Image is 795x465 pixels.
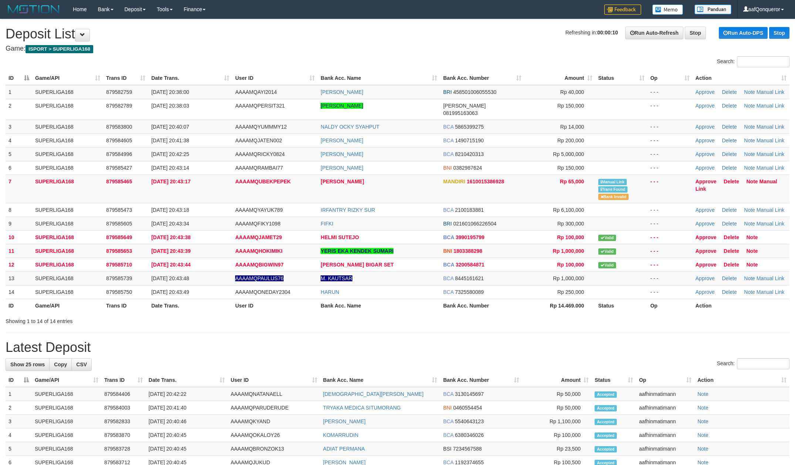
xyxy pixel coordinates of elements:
[6,299,32,312] th: ID
[696,248,717,254] a: Approve
[32,373,101,387] th: Game/API: activate to sort column ascending
[453,89,497,95] span: Copy 458501006055530 to clipboard
[318,299,440,312] th: Bank Acc. Name
[321,248,393,254] a: YERIS EKA KENDEK SUMARI
[49,358,72,371] a: Copy
[724,234,739,240] a: Delete
[636,415,694,428] td: aafhinmatimann
[744,221,755,227] a: Note
[722,165,737,171] a: Delete
[722,221,737,227] a: Delete
[647,230,693,244] td: - - -
[724,262,739,268] a: Delete
[647,85,693,99] td: - - -
[636,373,694,387] th: Op: activate to sort column ascending
[595,419,617,425] span: Accepted
[694,4,731,14] img: panduan.png
[232,299,318,312] th: User ID
[106,221,132,227] span: 879585605
[321,262,394,268] a: [PERSON_NAME] BIGAR SET
[232,71,318,85] th: User ID: activate to sort column ascending
[647,133,693,147] td: - - -
[524,299,595,312] th: Rp 14.469.000
[722,138,737,143] a: Delete
[553,248,584,254] span: Rp 1,000,000
[321,275,352,281] a: M. KAUTSAR
[321,89,363,95] a: [PERSON_NAME]
[696,275,715,281] a: Approve
[560,124,584,130] span: Rp 14,000
[101,387,146,401] td: 879584406
[647,120,693,133] td: - - -
[757,103,785,109] a: Manual Link
[696,151,715,157] a: Approve
[101,373,146,387] th: Trans ID: activate to sort column ascending
[604,4,641,15] img: Feedback.jpg
[598,179,627,185] span: Manually Linked
[696,234,717,240] a: Approve
[151,179,190,184] span: [DATE] 20:43:17
[453,221,497,227] span: Copy 021601066226504 to clipboard
[454,248,483,254] span: Copy 1803388298 to clipboard
[321,151,363,157] a: [PERSON_NAME]
[323,391,424,397] a: [DEMOGRAPHIC_DATA][PERSON_NAME]
[228,373,320,387] th: User ID: activate to sort column ascending
[32,120,103,133] td: SUPERLIGA168
[151,275,189,281] span: [DATE] 20:43:48
[321,179,364,184] a: [PERSON_NAME]
[565,30,618,35] span: Refreshing in:
[54,362,67,367] span: Copy
[6,230,32,244] td: 10
[747,262,758,268] a: Note
[6,133,32,147] td: 4
[757,124,785,130] a: Manual Link
[557,234,584,240] span: Rp 100,000
[235,262,284,268] span: AAAAMQBIGWIN97
[106,151,132,157] span: 879584996
[560,89,584,95] span: Rp 40,000
[557,289,584,295] span: Rp 250,000
[553,151,584,157] span: Rp 5,000,000
[151,234,190,240] span: [DATE] 20:43:38
[595,391,617,398] span: Accepted
[443,124,453,130] span: BCA
[146,373,228,387] th: Date Trans.: activate to sort column ascending
[151,207,189,213] span: [DATE] 20:43:18
[6,4,62,15] img: MOTION_logo.png
[6,428,32,442] td: 4
[747,248,758,254] a: Note
[737,358,789,369] input: Search:
[106,275,132,281] span: 879585739
[6,99,32,120] td: 2
[440,71,524,85] th: Bank Acc. Number: activate to sort column ascending
[443,234,454,240] span: BCA
[717,358,789,369] label: Search:
[697,391,708,397] a: Note
[32,133,103,147] td: SUPERLIGA168
[557,138,584,143] span: Rp 200,000
[323,405,401,411] a: TRYAKA MEDICA SITUMORANG
[151,221,189,227] span: [DATE] 20:43:34
[151,248,190,254] span: [DATE] 20:43:39
[10,362,45,367] span: Show 25 rows
[522,373,592,387] th: Amount: activate to sort column ascending
[146,415,228,428] td: [DATE] 20:40:46
[696,103,715,109] a: Approve
[647,217,693,230] td: - - -
[595,405,617,411] span: Accepted
[106,124,132,130] span: 879583800
[101,415,146,428] td: 879582833
[151,103,189,109] span: [DATE] 20:38:03
[443,207,453,213] span: BCA
[696,165,715,171] a: Approve
[6,285,32,299] td: 14
[744,89,755,95] a: Note
[6,120,32,133] td: 3
[456,262,484,268] span: Copy 3200584871 to clipboard
[6,415,32,428] td: 3
[647,161,693,174] td: - - -
[32,99,103,120] td: SUPERLIGA168
[443,418,453,424] span: BCA
[737,56,789,67] input: Search:
[321,289,339,295] a: HARUN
